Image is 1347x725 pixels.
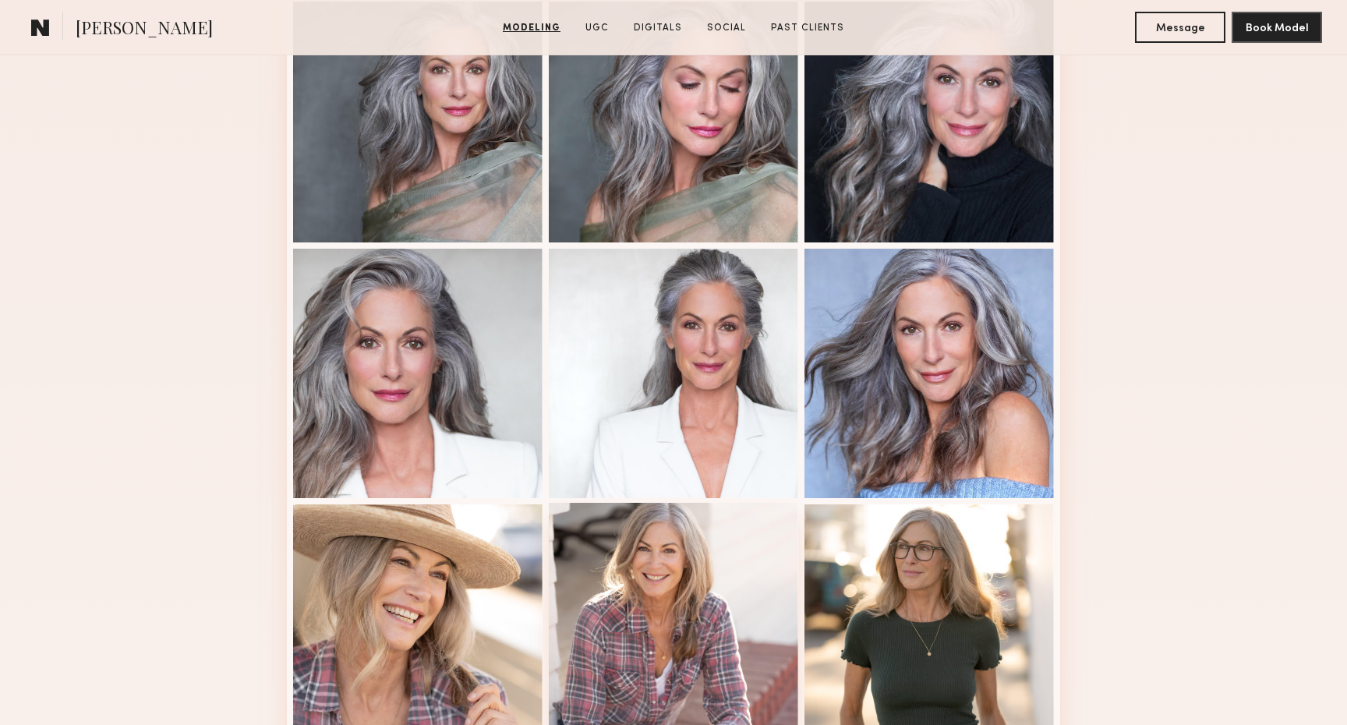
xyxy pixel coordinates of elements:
[1232,12,1322,43] button: Book Model
[628,21,688,35] a: Digitals
[1232,20,1322,34] a: Book Model
[497,21,567,35] a: Modeling
[765,21,850,35] a: Past Clients
[701,21,752,35] a: Social
[1135,12,1225,43] button: Message
[76,16,213,43] span: [PERSON_NAME]
[579,21,615,35] a: UGC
